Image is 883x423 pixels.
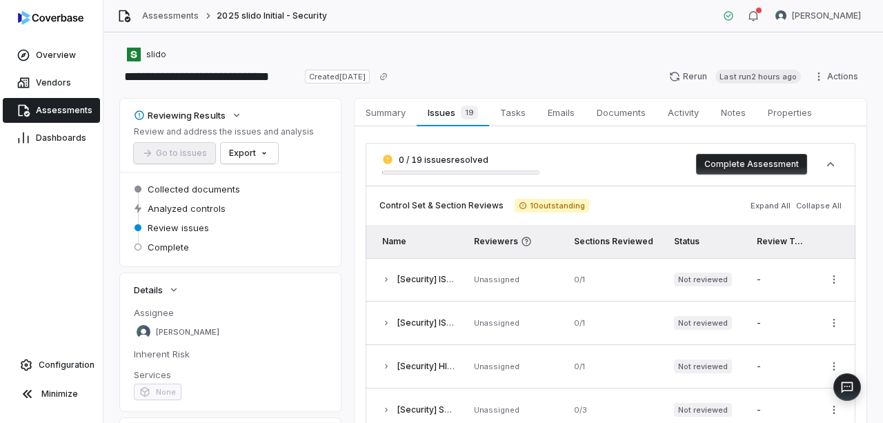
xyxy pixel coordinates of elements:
span: Notes [715,104,751,121]
span: Unassigned [474,275,519,284]
span: [Security] ISO 27001 Controls [397,274,518,284]
span: Review issues [148,222,209,234]
button: RerunLast run2 hours ago [661,66,809,87]
span: Not reviewed [674,273,732,286]
a: Vendors [3,70,100,95]
span: Status [674,236,700,246]
span: Summary [360,104,411,121]
button: Arun Muthu avatar[PERSON_NAME] [767,6,869,26]
div: - [757,404,807,415]
a: Overview [3,43,100,68]
button: Export [221,143,278,164]
span: Overview [36,50,76,61]
button: Details [130,277,183,302]
span: 0 / 19 issues resolved [399,155,488,165]
span: [Security] HIPAA Security Rule [397,361,520,371]
span: Documents [591,104,651,121]
span: Minimize [41,388,78,400]
span: Unassigned [474,318,519,328]
button: Expand All [746,193,795,218]
img: Arun Muthu avatar [137,325,150,339]
button: Collapse All [792,193,846,218]
span: 0 / 1 [574,362,585,371]
span: Tasks [495,104,531,121]
p: Review and address the issues and analysis [134,126,314,137]
button: Complete Assessment [696,154,807,175]
a: Assessments [142,10,199,21]
span: slido [146,49,166,60]
button: Reviewing Results [130,103,246,128]
span: Issues [422,103,483,122]
span: [PERSON_NAME] [156,327,219,337]
span: 0 / 1 [574,275,585,284]
div: Reviewing Results [134,109,226,121]
span: Review Text [757,236,808,246]
span: Last run 2 hours ago [715,70,801,83]
span: Configuration [39,360,95,371]
dt: Services [134,368,327,381]
span: 19 [461,106,478,119]
span: 2025 slido Initial - Security [217,10,326,21]
button: https://slido.com/slido [123,42,170,67]
dt: Assignee [134,306,327,319]
span: 10 outstanding [515,199,589,213]
button: Actions [809,66,866,87]
dt: Inherent Risk [134,348,327,360]
div: - [757,361,807,372]
span: [PERSON_NAME] [792,10,861,21]
span: [Security] ISO 27002 Controls [397,317,520,328]
img: Coverbase logo [18,11,83,25]
button: Minimize [6,380,97,408]
span: Unassigned [474,405,519,415]
span: Activity [662,104,704,121]
a: Configuration [6,353,97,377]
span: [Security] Security Program Health [397,404,539,415]
span: Emails [542,104,580,121]
span: Not reviewed [674,403,732,417]
span: Name [382,236,406,246]
span: 0 / 1 [574,318,585,328]
span: Assessments [36,105,92,116]
div: - [757,274,807,285]
span: Sections Reviewed [574,236,653,246]
span: Analyzed controls [148,202,226,215]
button: Copy link [371,64,396,89]
a: Dashboards [3,126,100,150]
img: Arun Muthu avatar [775,10,786,21]
span: Not reviewed [674,316,732,330]
span: Dashboards [36,132,86,144]
div: - [757,317,807,328]
span: Reviewers [474,236,557,247]
span: Collected documents [148,183,240,195]
a: Assessments [3,98,100,123]
span: Control Set & Section Reviews [379,200,504,211]
span: 0 / 3 [574,405,587,415]
span: Complete [148,241,189,253]
span: Properties [762,104,817,121]
span: Not reviewed [674,360,732,373]
span: Created [DATE] [305,70,370,83]
span: Vendors [36,77,71,88]
span: Details [134,284,163,296]
span: Unassigned [474,362,519,371]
